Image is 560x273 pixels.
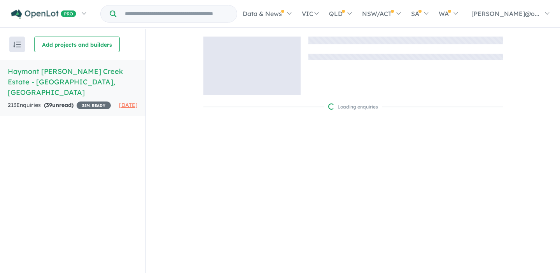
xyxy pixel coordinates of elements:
[34,37,120,52] button: Add projects and builders
[328,103,378,111] div: Loading enquiries
[44,101,73,108] strong: ( unread)
[8,101,111,110] div: 213 Enquir ies
[8,66,138,98] h5: Haymont [PERSON_NAME] Creek Estate - [GEOGRAPHIC_DATA] , [GEOGRAPHIC_DATA]
[77,101,111,109] span: 35 % READY
[11,9,76,19] img: Openlot PRO Logo White
[46,101,52,108] span: 39
[118,5,235,22] input: Try estate name, suburb, builder or developer
[471,10,539,17] span: [PERSON_NAME]@o...
[119,101,138,108] span: [DATE]
[13,42,21,47] img: sort.svg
